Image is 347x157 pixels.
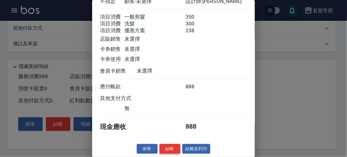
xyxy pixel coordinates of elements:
div: 一般剪髮 [124,14,186,21]
div: 300 [186,21,210,27]
div: 卡券銷售 [100,46,124,53]
div: 未選擇 [124,46,186,53]
div: 未選擇 [124,56,186,63]
div: 店販銷售 [100,36,124,43]
button: 掛單 [137,144,158,154]
div: 現金應收 [100,122,137,131]
div: 238 [186,27,210,34]
div: 未選擇 [137,68,198,75]
div: 會員卡銷售 [100,68,137,75]
div: 無 [124,105,186,112]
div: 優惠方案 [124,27,186,34]
div: 洗髮 [124,21,186,27]
div: 888 [186,83,210,90]
div: 350 [186,14,210,21]
button: 結帳並列印 [182,144,211,154]
div: 應付帳款 [100,83,124,90]
div: 項目消費 [100,21,124,27]
div: 未選擇 [124,36,186,43]
div: 項目消費 [100,14,124,21]
div: 其他支付方式 [100,95,149,102]
div: 888 [186,122,210,131]
div: 卡券使用 [100,56,124,63]
div: 項目消費 [100,27,124,34]
button: 結帳 [160,144,180,154]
